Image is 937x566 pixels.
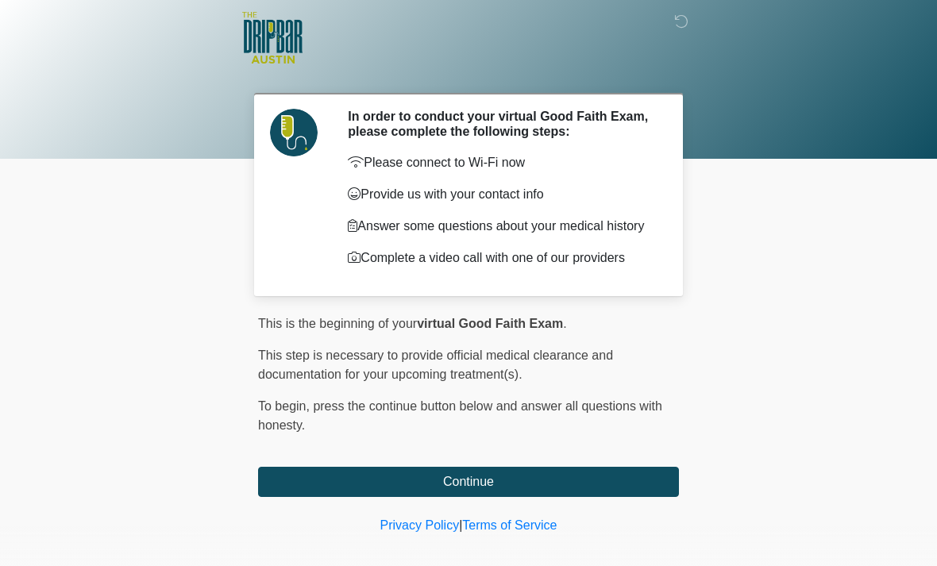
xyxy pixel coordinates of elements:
a: | [459,518,462,532]
span: press the continue button below and answer all questions with honesty. [258,399,662,432]
span: To begin, [258,399,313,413]
button: Continue [258,467,679,497]
p: Complete a video call with one of our providers [348,248,655,268]
span: This step is necessary to provide official medical clearance and documentation for your upcoming ... [258,348,613,381]
h2: In order to conduct your virtual Good Faith Exam, please complete the following steps: [348,109,655,139]
img: The DRIPBaR - Austin The Domain Logo [242,12,303,64]
img: Agent Avatar [270,109,318,156]
p: Answer some questions about your medical history [348,217,655,236]
a: Privacy Policy [380,518,460,532]
p: Please connect to Wi-Fi now [348,153,655,172]
span: . [563,317,566,330]
p: Provide us with your contact info [348,185,655,204]
strong: virtual Good Faith Exam [417,317,563,330]
span: This is the beginning of your [258,317,417,330]
a: Terms of Service [462,518,557,532]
